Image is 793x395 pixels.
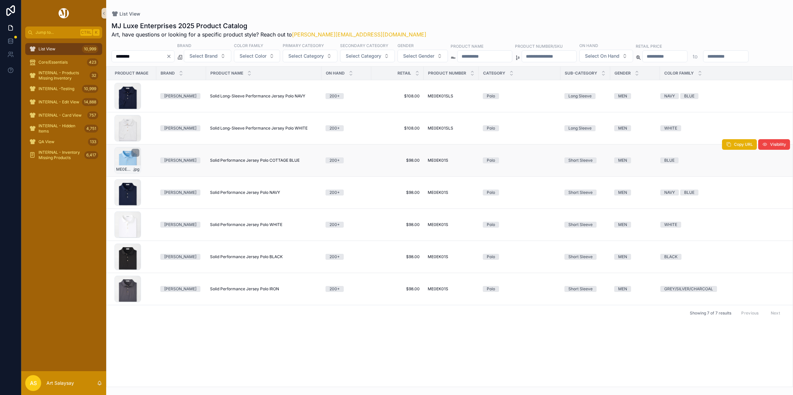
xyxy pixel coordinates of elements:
[160,254,202,260] a: [PERSON_NAME]
[161,71,175,76] span: Brand
[210,126,308,131] span: Solid Long-Sleeve Performance Jersey Polo WHITE
[585,53,619,59] span: Select On Hand
[664,125,677,131] div: WHITE
[428,286,475,292] a: ME0EK01S
[160,93,202,99] a: [PERSON_NAME]
[210,222,318,227] a: Solid Performance Jersey Polo WHITE
[210,222,282,227] span: Solid Performance Jersey Polo WHITE
[164,190,196,196] div: [PERSON_NAME]
[579,50,633,62] button: Select Button
[25,123,102,135] a: INTERNAL - Hidden Items4,751
[618,157,627,163] div: MEN
[614,286,656,292] a: MEN
[428,222,475,227] a: ME0EK01S
[664,222,677,228] div: WHITE
[189,53,218,59] span: Select Brand
[636,43,662,49] label: Retail Price
[90,72,98,80] div: 32
[87,111,98,119] div: 757
[210,254,318,259] a: Solid Performance Jersey Polo BLACK
[618,286,627,292] div: MEN
[483,157,556,163] a: Polo
[25,43,102,55] a: List View10,999
[329,157,340,163] div: 200+
[116,167,133,172] span: ME0EK01S_CBLU
[184,50,231,62] button: Select Button
[614,222,656,228] a: MEN
[375,93,420,99] a: $108.00
[46,380,74,386] p: Art Salaysay
[375,286,420,292] a: $98.00
[340,50,395,62] button: Select Button
[160,125,202,131] a: [PERSON_NAME]
[428,93,453,99] span: ME0EK01SLS
[346,53,381,59] span: Select Category
[397,42,414,48] label: Gender
[428,158,448,163] span: ME0EK01S
[25,27,102,38] button: Jump to...CtrlK
[114,147,152,174] a: ME0EK01S_CBLU.jpg
[660,286,784,292] a: GREY/SILVER/CHARCOAL
[82,98,98,106] div: 14,888
[160,190,202,196] a: [PERSON_NAME]
[564,222,606,228] a: Short Sleeve
[25,70,102,82] a: INTERNAL - Products Missing Inventory32
[375,254,420,259] a: $98.00
[375,222,420,227] span: $98.00
[568,286,593,292] div: Short Sleeve
[38,99,79,105] span: INTERNAL - Edit View
[397,71,411,76] span: Retail
[568,93,592,99] div: Long Sleeve
[375,158,420,163] a: $98.00
[375,190,420,195] a: $98.00
[693,52,698,60] p: to
[325,125,367,131] a: 200+
[515,43,563,49] label: Product Number/SKU
[210,190,280,195] span: Solid Performance Jersey Polo NAVY
[84,125,98,133] div: 4,751
[660,222,784,228] a: WHITE
[38,139,54,144] span: QA View
[82,85,98,93] div: 10,999
[403,53,434,59] span: Select Gender
[564,254,606,260] a: Short Sleeve
[664,254,678,260] div: BLACK
[210,286,279,292] span: Solid Performance Jersey Polo IRON
[36,30,78,35] span: Jump to...
[25,109,102,121] a: INTERNAL - Card View757
[564,190,606,196] a: Short Sleeve
[664,157,675,163] div: BLUE
[684,190,694,196] div: BLUE
[210,254,283,259] span: Solid Performance Jersey Polo BLACK
[325,286,367,292] a: 200+
[483,125,556,131] a: Polo
[614,125,656,131] a: MEN
[579,42,598,48] label: On Hand
[568,190,593,196] div: Short Sleeve
[664,286,713,292] div: GREY/SILVER/CHARCOAL
[483,93,556,99] a: Polo
[564,125,606,131] a: Long Sleeve
[483,286,556,292] a: Polo
[618,125,627,131] div: MEN
[428,254,475,259] a: ME0EK01S
[160,286,202,292] a: [PERSON_NAME]
[234,42,263,48] label: Color Family
[428,126,475,131] a: ME0EK01SLS
[614,93,656,99] a: MEN
[210,93,305,99] span: Solid Long-Sleeve Performance Jersey Polo NAVY
[38,70,87,81] span: INTERNAL - Products Missing Inventory
[564,286,606,292] a: Short Sleeve
[38,46,55,52] span: List View
[329,93,340,99] div: 200+
[340,42,388,48] label: Secondary Category
[758,139,790,150] button: Visibility
[734,142,753,147] span: Copy URL
[483,71,505,76] span: Category
[487,286,495,292] div: Polo
[568,222,593,228] div: Short Sleeve
[660,254,784,260] a: BLACK
[614,71,631,76] span: Gender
